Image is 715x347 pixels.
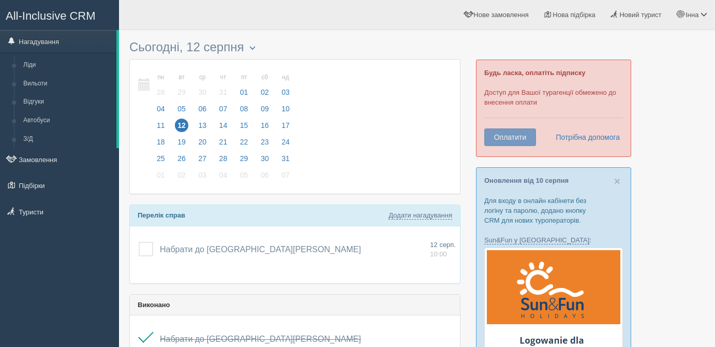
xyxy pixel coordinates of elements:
[19,111,116,130] a: Автобуси
[196,73,209,82] small: ср
[484,177,569,184] a: Оновлення від 10 серпня
[175,135,188,149] span: 19
[175,119,188,132] span: 12
[276,67,293,103] a: нд 03
[175,152,188,165] span: 26
[279,102,292,115] span: 10
[430,241,456,249] span: 12 серп.
[192,136,212,153] a: 20
[19,93,116,111] a: Відгуки
[258,152,272,165] span: 30
[154,102,168,115] span: 04
[258,135,272,149] span: 23
[214,169,233,186] a: 04
[1,1,118,29] a: All-Inclusive CRM
[234,67,254,103] a: пт 01
[175,73,188,82] small: вт
[196,119,209,132] span: 13
[151,103,171,120] a: 04
[217,73,230,82] small: чт
[151,120,171,136] a: 11
[151,169,171,186] a: 01
[258,73,272,82] small: сб
[258,119,272,132] span: 16
[279,85,292,99] span: 03
[237,168,251,182] span: 05
[255,103,275,120] a: 09
[192,103,212,120] a: 06
[237,102,251,115] span: 08
[172,153,191,169] a: 26
[279,119,292,132] span: 17
[614,175,620,187] span: ×
[154,135,168,149] span: 18
[276,153,293,169] a: 31
[19,56,116,75] a: Ліди
[217,168,230,182] span: 04
[476,60,631,157] div: Доступ для Вашої турагенції обмежено до внесення оплати
[154,73,168,82] small: пн
[255,153,275,169] a: 30
[234,120,254,136] a: 15
[172,103,191,120] a: 05
[214,67,233,103] a: чт 31
[192,67,212,103] a: ср 30
[217,102,230,115] span: 07
[484,128,536,146] button: Оплатити
[279,152,292,165] span: 31
[237,152,251,165] span: 29
[255,67,275,103] a: сб 02
[279,73,292,82] small: нд
[151,153,171,169] a: 25
[217,135,230,149] span: 21
[175,85,188,99] span: 29
[138,301,170,309] b: Виконано
[151,136,171,153] a: 18
[175,102,188,115] span: 05
[279,168,292,182] span: 07
[234,103,254,120] a: 08
[175,168,188,182] span: 02
[196,168,209,182] span: 03
[619,11,661,19] span: Новий турист
[276,169,293,186] a: 07
[234,169,254,186] a: 05
[276,136,293,153] a: 24
[430,240,456,259] a: 12 серп. 10:00
[258,168,272,182] span: 06
[614,176,620,186] button: Close
[473,11,528,19] span: Нове замовлення
[484,235,623,245] p: :
[19,75,116,93] a: Вильоти
[276,103,293,120] a: 10
[237,73,251,82] small: пт
[196,152,209,165] span: 27
[154,119,168,132] span: 11
[138,211,185,219] b: Перелік справ
[214,153,233,169] a: 28
[276,120,293,136] a: 17
[172,120,191,136] a: 12
[19,130,116,149] a: З/Д
[154,168,168,182] span: 01
[553,11,595,19] span: Нова підбірка
[234,153,254,169] a: 29
[192,120,212,136] a: 13
[172,67,191,103] a: вт 29
[484,236,589,244] a: Sun&Fun у [GEOGRAPHIC_DATA]
[129,40,460,54] h3: Сьогодні, 12 серпня
[172,136,191,153] a: 19
[237,85,251,99] span: 01
[154,152,168,165] span: 25
[172,169,191,186] a: 02
[154,85,168,99] span: 28
[686,11,698,19] span: Інна
[389,211,452,220] a: Додати нагадування
[192,153,212,169] a: 27
[217,152,230,165] span: 28
[258,85,272,99] span: 02
[160,335,361,343] span: Набрати до [GEOGRAPHIC_DATA][PERSON_NAME]
[214,103,233,120] a: 07
[192,169,212,186] a: 03
[237,119,251,132] span: 15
